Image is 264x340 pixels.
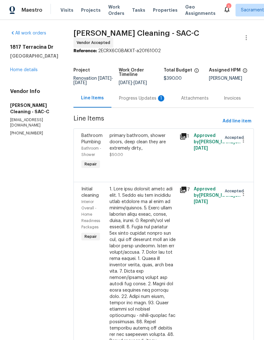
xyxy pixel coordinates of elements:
span: $390.00 [164,76,182,81]
span: - [119,81,147,85]
span: Add line item [223,117,251,125]
h5: Project [73,68,90,72]
h5: Work Order Timeline [119,68,164,77]
a: Home details [10,68,38,72]
div: Line Items [81,95,104,101]
span: Approved by [PERSON_NAME] on [194,133,241,151]
h2: 1817 Terracina Dr [10,44,58,50]
div: Invoices [224,95,241,102]
span: Accepted [225,188,246,194]
p: [EMAIL_ADDRESS][DOMAIN_NAME] [10,117,58,128]
h4: Vendor Info [10,88,58,95]
span: [DATE] [119,81,132,85]
span: Renovation [73,76,113,85]
span: Visits [60,7,73,13]
div: primary bathroom, shower doors, deep clean they are extremely dirty., [110,133,176,151]
span: Tasks [132,8,145,12]
p: [PHONE_NUMBER] [10,131,58,136]
span: Work Orders [108,4,124,16]
span: [PERSON_NAME] Cleaning - SAC-C [73,29,199,37]
span: Repair [82,161,99,167]
div: 1 [226,4,231,10]
span: Geo Assignments [185,4,216,16]
span: Accepted [225,134,246,141]
div: 1 [158,95,164,102]
button: Add line item [220,115,254,127]
span: Initial cleaning [81,187,99,198]
h5: [GEOGRAPHIC_DATA] [10,53,58,59]
h5: Total Budget [164,68,192,72]
div: 7 [179,186,190,194]
span: [DATE] [134,81,147,85]
div: 2ECRX6CGBAKXT-a20f61002 [73,48,254,54]
div: 1 [179,133,190,140]
h5: [PERSON_NAME] Cleaning - SAC-C [10,102,58,115]
div: Attachments [181,95,209,102]
span: [DATE] [98,76,111,81]
span: Maestro [22,7,42,13]
b: Reference: [73,49,97,53]
span: Line Items [73,115,220,127]
span: [DATE] [73,81,87,85]
span: Properties [153,7,178,13]
h5: Assigned HPM [209,68,241,72]
span: [DATE] [194,146,208,151]
span: Vendor Accepted [77,40,113,46]
span: Bathroom Plumbing [81,133,103,144]
span: $50.00 [110,153,123,157]
span: Projects [81,7,101,13]
span: Approved by [PERSON_NAME] on [194,187,241,204]
span: Interior Overall - Home Readiness Packages [81,200,100,229]
span: The hpm assigned to this work order. [242,68,248,76]
div: [PERSON_NAME] [209,76,254,81]
span: [DATE] [194,200,208,204]
span: Bathroom - Shower [81,146,101,157]
span: - [73,76,113,85]
span: Repair [82,233,99,240]
a: All work orders [10,31,46,35]
div: Progress Updates [119,95,166,102]
span: The total cost of line items that have been proposed by Opendoor. This sum includes line items th... [194,68,199,76]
